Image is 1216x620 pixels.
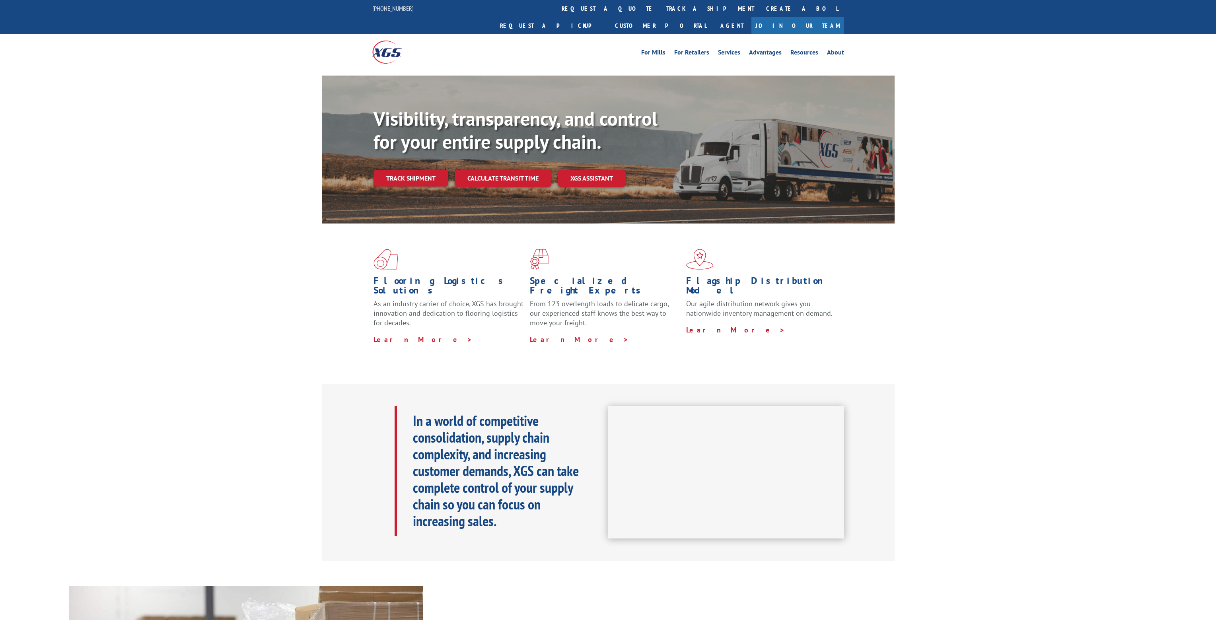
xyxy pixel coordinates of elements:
a: Calculate transit time [455,170,551,187]
h1: Specialized Freight Experts [530,276,680,299]
a: About [827,49,844,58]
a: Learn More > [374,335,473,344]
a: Resources [790,49,818,58]
h1: Flooring Logistics Solutions [374,276,524,299]
a: Track shipment [374,170,448,187]
span: Our agile distribution network gives you nationwide inventory management on demand. [686,299,833,318]
a: Request a pickup [494,17,609,34]
a: Advantages [749,49,782,58]
p: From 123 overlength loads to delicate cargo, our experienced staff knows the best way to move you... [530,299,680,334]
a: Customer Portal [609,17,712,34]
a: Learn More > [530,335,629,344]
a: XGS ASSISTANT [558,170,626,187]
a: Services [718,49,740,58]
a: Agent [712,17,751,34]
b: Visibility, transparency, and control for your entire supply chain. [374,106,658,154]
h1: Flagship Distribution Model [686,276,837,299]
a: For Retailers [674,49,709,58]
img: xgs-icon-flagship-distribution-model-red [686,249,714,270]
a: Learn More > [686,325,785,334]
a: For Mills [641,49,665,58]
a: Join Our Team [751,17,844,34]
iframe: XGS Logistics Solutions [608,406,844,539]
img: xgs-icon-total-supply-chain-intelligence-red [374,249,398,270]
img: xgs-icon-focused-on-flooring-red [530,249,549,270]
b: In a world of competitive consolidation, supply chain complexity, and increasing customer demands... [413,411,579,530]
a: [PHONE_NUMBER] [372,4,414,12]
span: As an industry carrier of choice, XGS has brought innovation and dedication to flooring logistics... [374,299,523,327]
